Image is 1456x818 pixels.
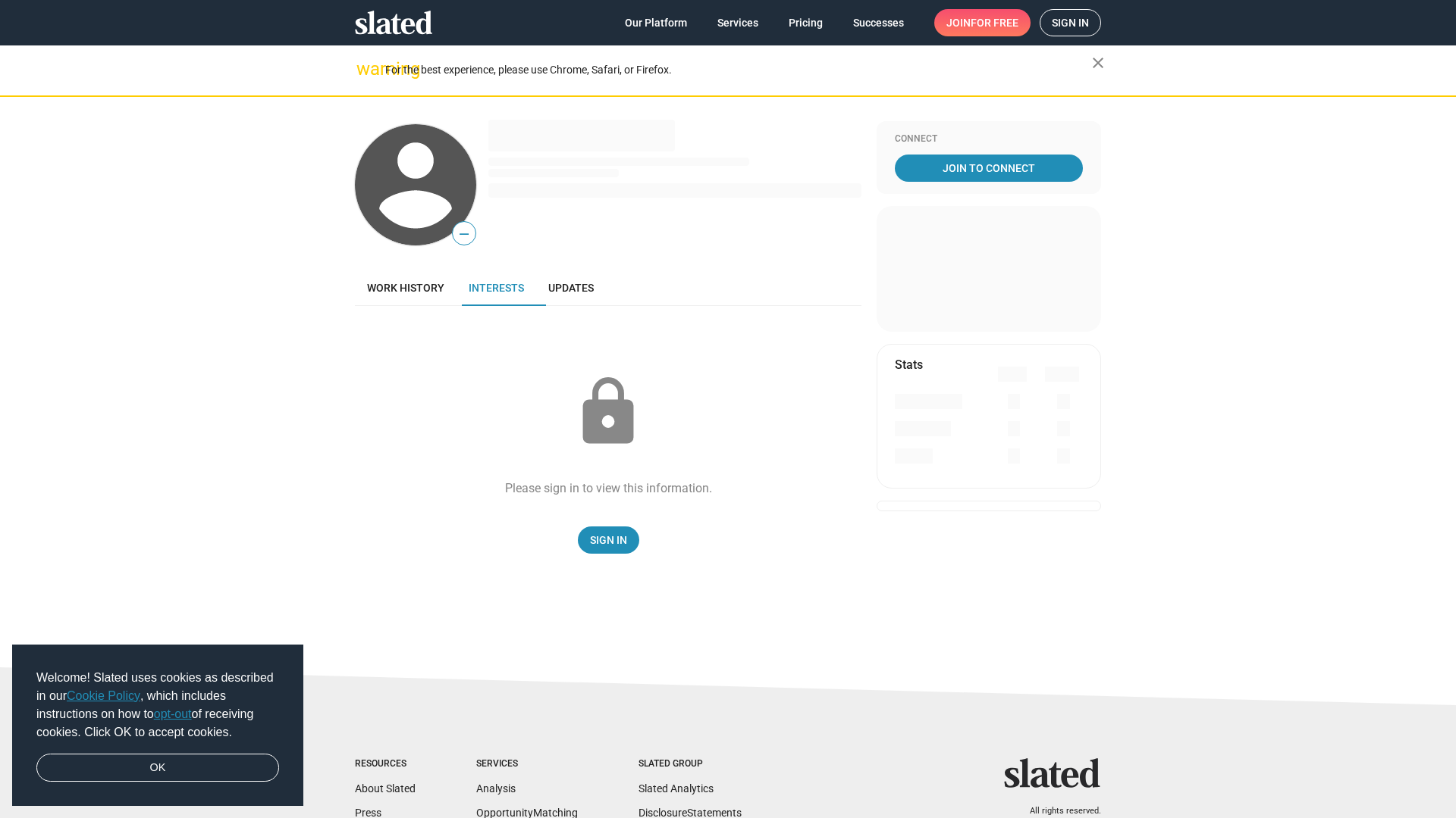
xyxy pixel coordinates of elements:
div: Connect [895,133,1083,145]
span: Updates [548,282,594,294]
a: Cookie Policy [67,689,140,702]
a: About Slated [355,782,416,795]
span: Join [946,9,1018,36]
span: Interests [469,282,524,294]
a: Interests [457,270,536,306]
div: Please sign in to view this information. [505,480,712,496]
div: Slated Group [639,758,742,770]
a: Joinfor free [934,9,1031,36]
span: Pricing [789,9,823,36]
span: Join To Connect [898,155,1080,182]
mat-card-title: Stats [895,357,923,373]
a: Sign In [578,526,639,554]
mat-icon: lock [570,374,646,450]
a: Updates [536,270,606,306]
a: Work history [355,270,457,306]
a: Sign in [1040,9,1101,36]
a: Services [705,9,770,36]
span: Sign In [590,526,627,554]
div: cookieconsent [12,645,303,807]
div: Resources [355,758,416,770]
a: Slated Analytics [639,782,714,795]
div: Services [476,758,578,770]
a: Successes [841,9,916,36]
span: Work history [367,282,444,294]
a: Join To Connect [895,155,1083,182]
a: Analysis [476,782,516,795]
a: opt-out [154,707,192,720]
mat-icon: warning [356,60,375,78]
span: for free [971,9,1018,36]
mat-icon: close [1089,54,1107,72]
span: — [453,224,475,244]
a: Pricing [777,9,835,36]
span: Welcome! Slated uses cookies as described in our , which includes instructions on how to of recei... [36,669,279,742]
span: Successes [853,9,904,36]
span: Services [717,9,758,36]
a: dismiss cookie message [36,754,279,782]
a: Our Platform [613,9,699,36]
span: Our Platform [625,9,687,36]
div: For the best experience, please use Chrome, Safari, or Firefox. [385,60,1092,80]
span: Sign in [1052,10,1089,36]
